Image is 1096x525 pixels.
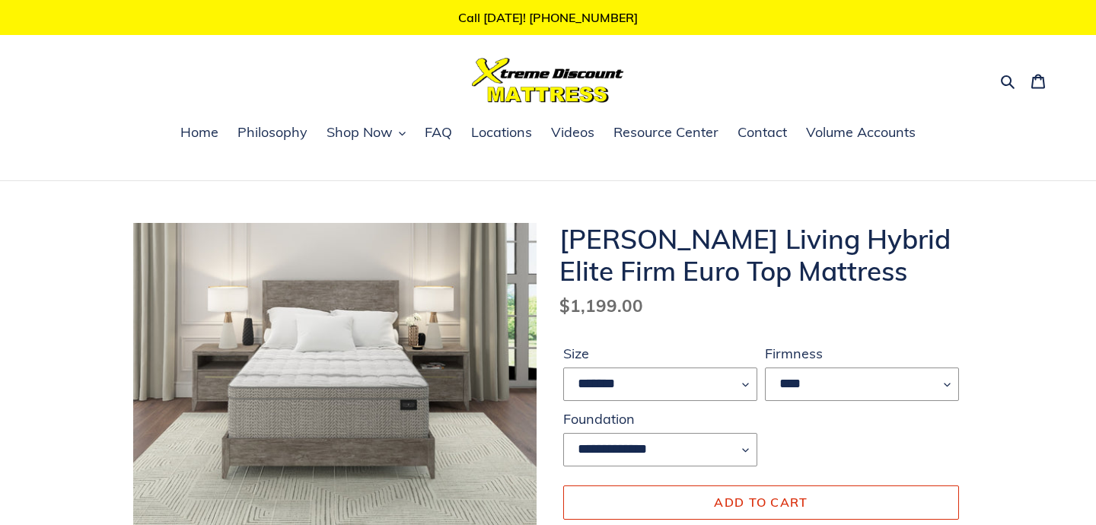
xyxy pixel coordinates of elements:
button: Add to cart [563,485,959,519]
label: Size [563,343,757,364]
span: Home [180,123,218,142]
span: Locations [471,123,532,142]
span: $1,199.00 [559,294,643,317]
span: Shop Now [327,123,393,142]
span: Volume Accounts [806,123,916,142]
img: Xtreme Discount Mattress [472,58,624,103]
a: Videos [543,122,602,145]
h1: [PERSON_NAME] Living Hybrid Elite Firm Euro Top Mattress [559,223,963,287]
span: Contact [738,123,787,142]
a: Philosophy [230,122,315,145]
a: Contact [730,122,795,145]
a: FAQ [417,122,460,145]
span: Philosophy [237,123,307,142]
label: Foundation [563,409,757,429]
span: Videos [551,123,594,142]
a: Home [173,122,226,145]
button: Shop Now [319,122,413,145]
a: Resource Center [606,122,726,145]
span: Resource Center [613,123,718,142]
a: Volume Accounts [798,122,923,145]
span: FAQ [425,123,452,142]
a: Locations [464,122,540,145]
span: Add to cart [714,495,808,510]
label: Firmness [765,343,959,364]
